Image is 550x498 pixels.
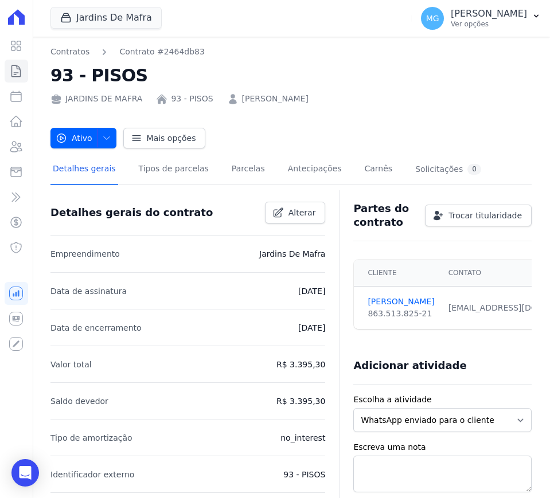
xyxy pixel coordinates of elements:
[276,358,325,371] p: R$ 3.395,30
[467,164,481,175] div: 0
[362,155,395,185] a: Carnês
[242,93,309,105] a: [PERSON_NAME]
[298,284,325,298] p: [DATE]
[50,358,92,371] p: Valor total
[298,321,325,335] p: [DATE]
[147,132,196,144] span: Mais opções
[50,93,142,105] div: JARDINS DE MAFRA
[229,155,267,185] a: Parcelas
[276,394,325,408] p: R$ 3.395,30
[50,206,213,219] h3: Detalhes gerais do contrato
[412,2,550,34] button: MG [PERSON_NAME] Ver opções
[50,284,127,298] p: Data de assinatura
[50,46,205,58] nav: Breadcrumb
[50,46,532,58] nav: Breadcrumb
[286,155,344,185] a: Antecipações
[136,155,211,185] a: Tipos de parcelas
[451,19,527,29] p: Ver opções
[415,164,481,175] div: Solicitações
[353,441,532,453] label: Escreva uma nota
[50,155,118,185] a: Detalhes gerais
[50,247,120,261] p: Empreendimento
[265,202,326,223] a: Alterar
[353,202,416,229] h3: Partes do contrato
[425,205,532,226] a: Trocar titularidade
[50,431,132,445] p: Tipo de amortização
[259,247,325,261] p: Jardins De Mafra
[354,260,441,287] th: Cliente
[50,321,142,335] p: Data de encerramento
[288,207,316,218] span: Alterar
[50,7,162,29] button: Jardins De Mafra
[368,296,434,308] a: [PERSON_NAME]
[123,128,206,148] a: Mais opções
[56,128,92,148] span: Ativo
[50,62,532,88] h2: 93 - PISOS
[50,394,108,408] p: Saldo devedor
[413,155,483,185] a: Solicitações0
[171,93,213,105] a: 93 - PISOS
[426,14,439,22] span: MG
[283,468,325,481] p: 93 - PISOS
[451,8,527,19] p: [PERSON_NAME]
[353,394,532,406] label: Escolha a atividade
[50,128,116,148] button: Ativo
[368,308,434,320] div: 863.513.825-21
[280,431,325,445] p: no_interest
[353,359,466,372] h3: Adicionar atividade
[50,46,89,58] a: Contratos
[119,46,205,58] a: Contrato #2464db83
[448,210,522,221] span: Trocar titularidade
[50,468,134,481] p: Identificador externo
[11,459,39,487] div: Open Intercom Messenger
